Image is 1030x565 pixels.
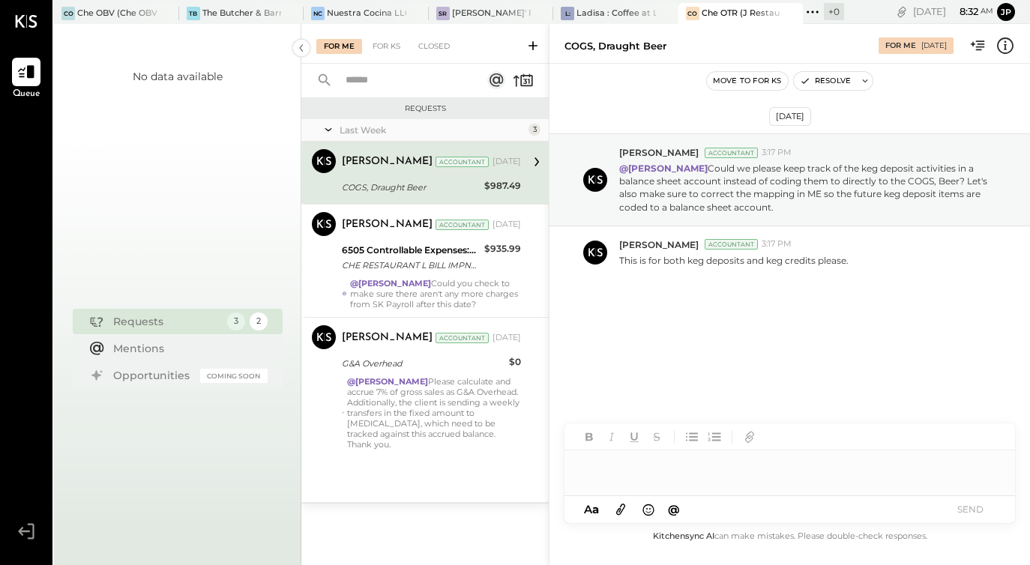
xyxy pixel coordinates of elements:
div: [DATE] [493,156,521,168]
strong: @[PERSON_NAME] [347,376,428,387]
div: [DATE] [769,107,811,126]
div: Mentions [113,341,260,356]
div: CO [61,7,75,20]
div: $0 [509,354,521,369]
span: a [592,502,599,516]
button: SEND [940,499,1000,519]
p: This is for both keg deposits and keg credits please. [619,254,849,267]
span: 3:17 PM [762,238,792,250]
div: Requests [309,103,541,114]
span: Queue [13,88,40,101]
button: Ordered List [705,427,724,447]
div: [DATE] [493,332,521,344]
div: Please calculate and accrue 7% of gross sales as G&A Overhead. Additionally, the client is sendin... [347,376,521,450]
div: $935.99 [484,241,521,256]
button: jp [997,3,1015,21]
div: G&A Overhead [342,356,505,371]
div: No data available [133,69,223,84]
div: [DATE] [921,40,947,51]
div: Last Week [340,124,525,136]
div: COGS, Draught Beer [342,180,480,195]
div: L: [561,7,574,20]
span: @ [668,502,680,516]
span: 8 : 32 [948,4,978,19]
div: [PERSON_NAME] [342,154,433,169]
button: Bold [579,427,599,447]
div: 3 [227,312,245,330]
div: NC [311,7,325,20]
button: Strikethrough [647,427,666,447]
div: Accountant [436,220,489,230]
span: 3:17 PM [762,147,792,159]
div: + 0 [824,3,844,20]
div: Ladisa : Coffee at Lola's [576,7,656,19]
div: For KS [365,39,408,54]
div: The Butcher & Barrel (L Argento LLC) - [GEOGRAPHIC_DATA] [202,7,282,19]
div: Requests [113,314,220,329]
button: Move to for ks [707,72,788,90]
span: am [981,6,993,16]
button: Underline [624,427,644,447]
div: COGS, Draught Beer [564,39,666,53]
div: Accountant [436,157,489,167]
div: Accountant [705,239,758,250]
span: [PERSON_NAME] [619,146,699,159]
button: Italic [602,427,621,447]
div: Accountant [436,333,489,343]
div: [PERSON_NAME] [342,330,433,345]
div: SR [436,7,450,20]
div: Coming Soon [200,369,268,383]
button: Aa [579,501,603,518]
p: Could we please keep track of the keg deposit activities in a balance sheet account instead of co... [619,162,998,214]
div: [PERSON_NAME] [342,217,433,232]
div: Closed [411,39,457,54]
button: Resolve [794,72,857,90]
div: Could you check to make sure there aren't any more charges from SK Payroll after this date? [350,278,521,309]
strong: @[PERSON_NAME] [350,278,431,288]
a: Queue [1,58,52,101]
div: 2 [250,312,268,330]
button: Add URL [740,427,759,447]
div: 3 [528,124,540,136]
div: For Me [885,40,916,51]
div: Che OTR (J Restaurant LLC) - Ignite [702,7,781,19]
div: Che OBV (Che OBV LLC) - Ignite [77,7,157,19]
div: [DATE] [493,219,521,231]
div: Nuestra Cocina LLC - [GEOGRAPHIC_DATA] [327,7,406,19]
div: CO [686,7,699,20]
button: Unordered List [682,427,702,447]
div: CHE RESTAURANT L BILL IMPND 147-4441259 CHE RESTAURANT LLC 071725 [URL][DOMAIN_NAME] [342,258,480,273]
div: Accountant [705,148,758,158]
div: [DATE] [913,4,993,19]
div: Opportunities [113,368,193,383]
div: For Me [316,39,362,54]
div: copy link [894,4,909,19]
span: [PERSON_NAME] [619,238,699,251]
div: [PERSON_NAME]' Rooftop - Ignite [452,7,531,19]
div: 6505 Controllable Expenses:General & Administrative Expenses:Accounting & Bookkeeping [342,243,480,258]
div: TB [187,7,200,20]
div: $987.49 [484,178,521,193]
button: @ [663,500,684,519]
strong: @[PERSON_NAME] [619,163,708,174]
